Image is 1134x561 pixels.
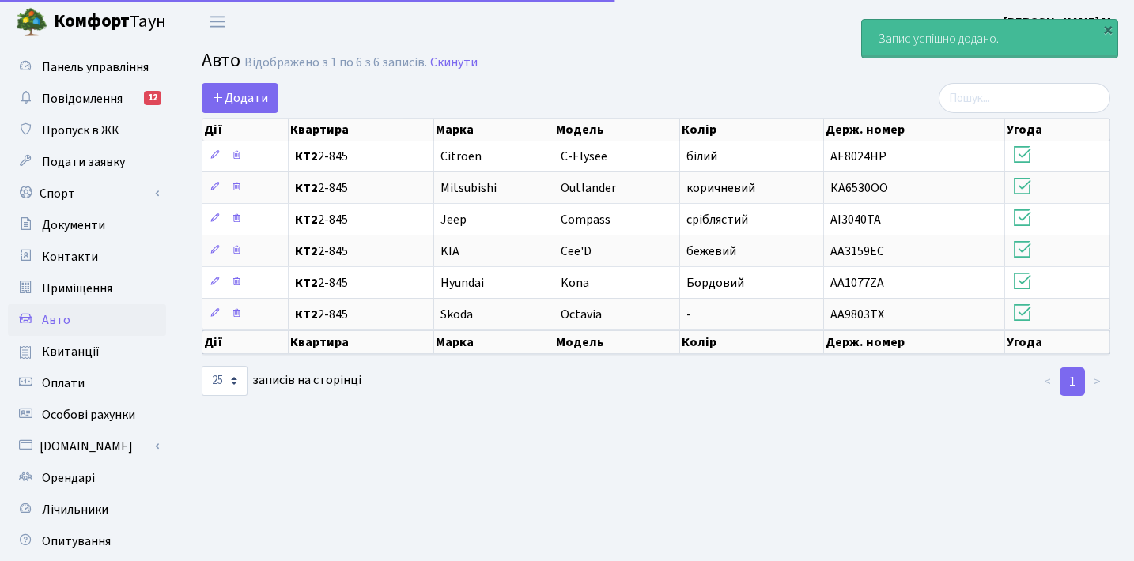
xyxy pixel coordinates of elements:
a: Подати заявку [8,146,166,178]
a: Скинути [430,55,478,70]
a: Орендарі [8,462,166,494]
th: Угода [1005,119,1110,141]
b: [PERSON_NAME] М. [1004,13,1115,31]
span: - [686,306,691,323]
a: Додати [202,83,278,113]
span: Лічильники [42,501,108,518]
a: Приміщення [8,273,166,304]
a: [PERSON_NAME] М. [1004,13,1115,32]
span: Орендарі [42,469,95,487]
a: Особові рахунки [8,399,166,431]
label: записів на сторінці [202,366,361,396]
a: Оплати [8,367,166,399]
span: 2-845 [295,308,427,321]
span: Skoda [440,306,473,323]
th: Марка [434,119,554,141]
select: записів на сторінці [202,366,248,396]
a: Спорт [8,178,166,209]
span: Octavia [561,306,602,323]
th: Модель [554,119,680,141]
span: 2-845 [295,277,427,289]
b: КТ2 [295,179,318,197]
th: Марка [434,330,554,354]
a: Контакти [8,241,166,273]
a: Опитування [8,525,166,557]
span: Citroen [440,148,482,165]
span: АЕ8024НР [830,148,886,165]
a: Документи [8,209,166,241]
input: Пошук... [939,83,1110,113]
span: Приміщення [42,280,112,297]
span: Документи [42,216,105,234]
th: Дії [202,330,289,354]
img: logo.png [16,6,47,38]
span: Cee'D [561,243,592,260]
a: [DOMAIN_NAME] [8,431,166,462]
span: Подати заявку [42,153,125,171]
div: Запис успішно додано. [862,20,1117,58]
span: білий [686,148,717,165]
span: АА9803ТХ [830,306,884,323]
b: КТ2 [295,306,318,323]
span: Додати [212,89,268,107]
a: Квитанції [8,336,166,367]
span: AA3159EC [830,243,884,260]
span: 2-845 [295,245,427,258]
span: 2-845 [295,213,427,226]
div: Відображено з 1 по 6 з 6 записів. [244,55,427,70]
span: Панель управління [42,58,149,76]
div: × [1100,21,1116,37]
b: КТ2 [295,274,318,292]
span: КА6530ОО [830,179,888,197]
th: Угода [1005,330,1110,354]
span: Оплати [42,375,85,392]
span: сріблястий [686,211,748,228]
th: Модель [554,330,680,354]
th: Квартира [289,119,434,141]
span: 2-845 [295,150,427,163]
span: коричневий [686,179,755,197]
span: KIA [440,243,459,260]
th: Квартира [289,330,434,354]
span: Mitsubishi [440,179,497,197]
span: Авто [202,47,240,74]
span: Compass [561,211,610,228]
span: АІ3040ТА [830,211,881,228]
a: Лічильники [8,494,166,525]
b: КТ2 [295,243,318,260]
span: Таун [54,9,166,36]
span: бежевий [686,243,736,260]
b: КТ2 [295,148,318,165]
th: Держ. номер [824,330,1005,354]
span: АА1077ZA [830,274,884,292]
a: Панель управління [8,51,166,83]
span: 2-845 [295,182,427,194]
span: Kona [561,274,589,292]
a: Повідомлення12 [8,83,166,115]
span: Авто [42,311,70,329]
span: Outlander [561,179,616,197]
span: Пропуск в ЖК [42,122,119,139]
b: Комфорт [54,9,130,34]
span: Бордовий [686,274,744,292]
span: Hyundai [440,274,484,292]
th: Колір [680,119,824,141]
a: Авто [8,304,166,336]
span: Контакти [42,248,98,265]
button: Переключити навігацію [198,9,237,35]
th: Колір [680,330,824,354]
span: Опитування [42,533,111,550]
a: 1 [1060,367,1085,396]
b: КТ2 [295,211,318,228]
span: C-Elysee [561,148,607,165]
a: Пропуск в ЖК [8,115,166,146]
span: Квитанції [42,343,100,360]
span: Особові рахунки [42,406,135,424]
div: 12 [144,91,161,105]
span: Повідомлення [42,90,123,107]
th: Держ. номер [824,119,1005,141]
th: Дії [202,119,289,141]
span: Jeep [440,211,467,228]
